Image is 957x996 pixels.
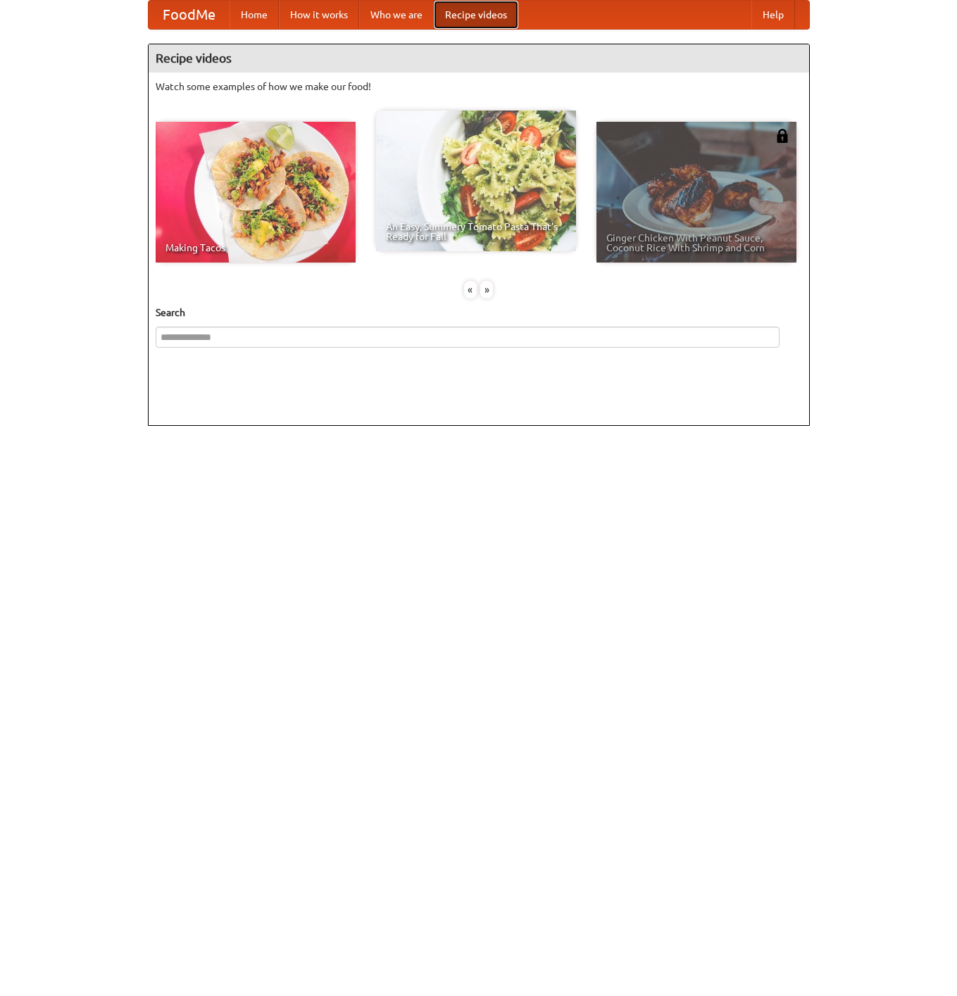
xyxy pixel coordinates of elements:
a: Who we are [359,1,434,29]
a: Help [751,1,795,29]
img: 483408.png [775,129,789,143]
p: Watch some examples of how we make our food! [156,80,802,94]
div: « [464,281,477,298]
span: An Easy, Summery Tomato Pasta That's Ready for Fall [386,222,566,241]
div: » [480,281,493,298]
h5: Search [156,305,802,320]
h4: Recipe videos [149,44,809,73]
a: An Easy, Summery Tomato Pasta That's Ready for Fall [376,111,576,251]
a: Making Tacos [156,122,356,263]
a: FoodMe [149,1,230,29]
a: How it works [279,1,359,29]
a: Recipe videos [434,1,518,29]
span: Making Tacos [165,243,346,253]
a: Home [230,1,279,29]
